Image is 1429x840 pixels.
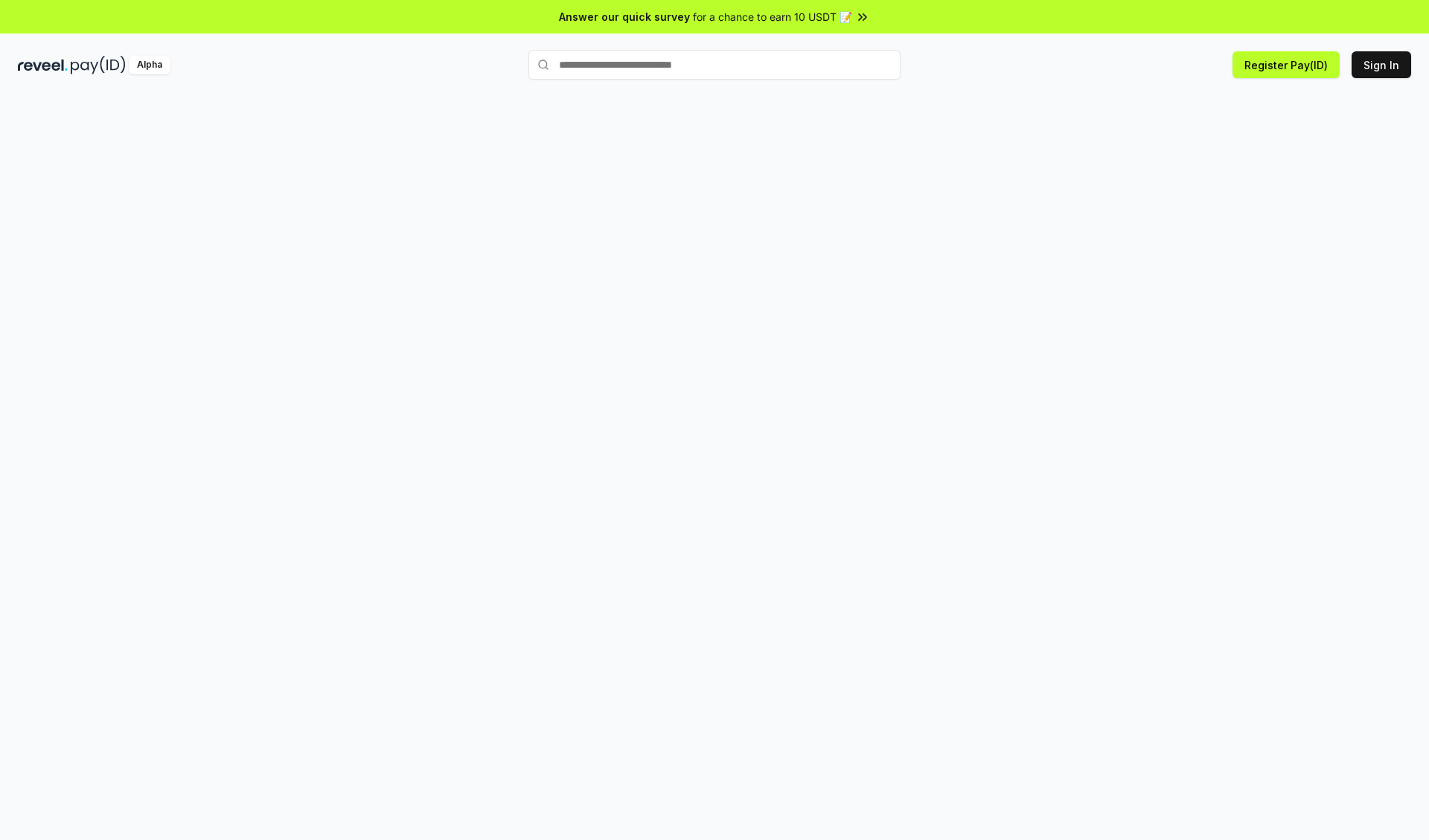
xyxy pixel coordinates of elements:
span: for a chance to earn 10 USDT 📝 [693,9,852,25]
img: pay_id [71,56,126,74]
img: reveel_dark [18,56,68,74]
button: Register Pay(ID) [1233,51,1340,78]
div: Alpha [129,56,170,74]
button: Sign In [1352,51,1411,78]
span: Answer our quick survey [559,9,690,25]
